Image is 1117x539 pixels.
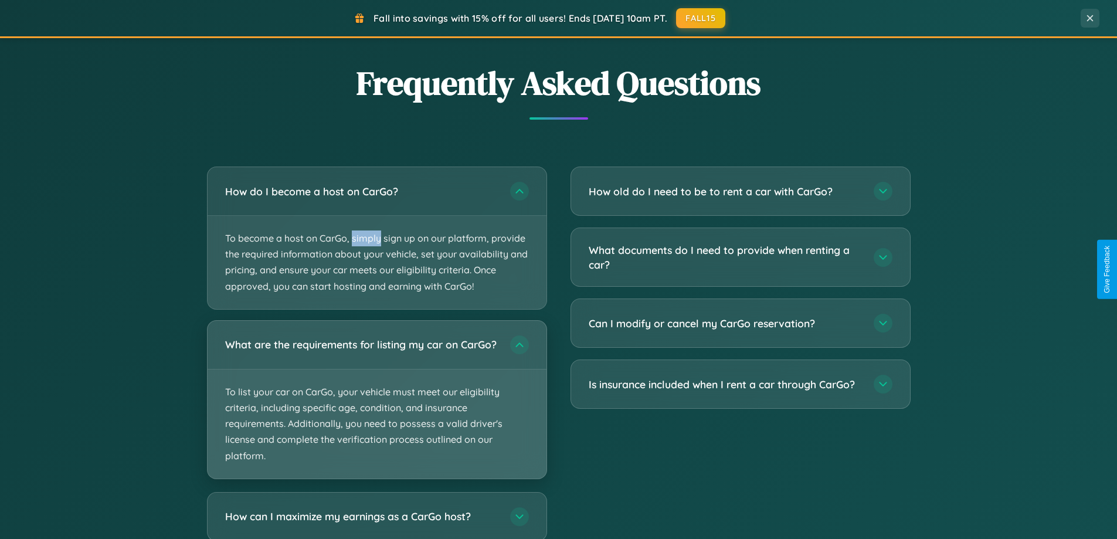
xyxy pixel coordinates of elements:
h3: How old do I need to be to rent a car with CarGo? [589,184,862,199]
h3: How can I maximize my earnings as a CarGo host? [225,509,498,524]
h2: Frequently Asked Questions [207,60,911,106]
p: To list your car on CarGo, your vehicle must meet our eligibility criteria, including specific ag... [208,369,546,479]
h3: What documents do I need to provide when renting a car? [589,243,862,272]
h3: Can I modify or cancel my CarGo reservation? [589,316,862,331]
h3: How do I become a host on CarGo? [225,184,498,199]
p: To become a host on CarGo, simply sign up on our platform, provide the required information about... [208,216,546,309]
h3: Is insurance included when I rent a car through CarGo? [589,377,862,392]
h3: What are the requirements for listing my car on CarGo? [225,337,498,352]
button: FALL15 [676,8,725,28]
span: Fall into savings with 15% off for all users! Ends [DATE] 10am PT. [374,12,667,24]
div: Give Feedback [1103,246,1111,293]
